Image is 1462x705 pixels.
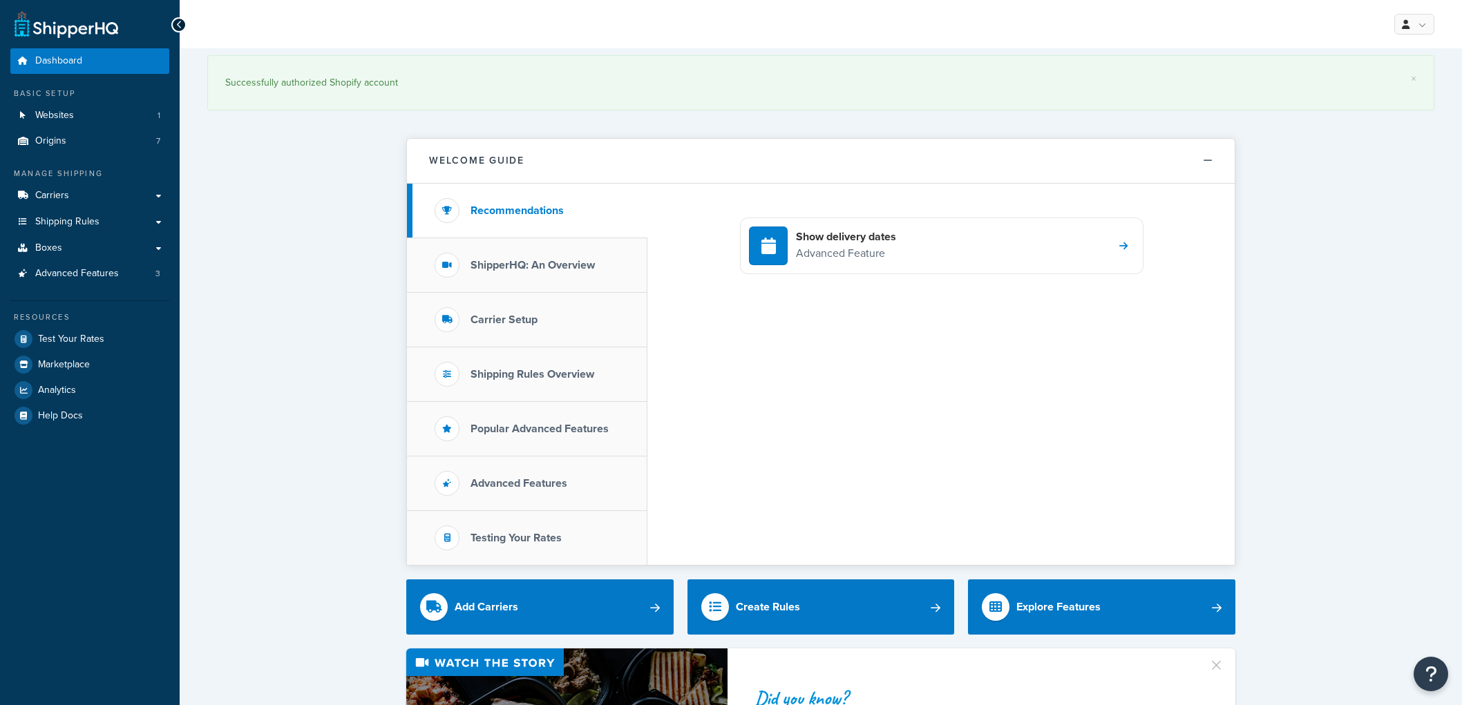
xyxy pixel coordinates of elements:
li: Origins [10,128,169,154]
span: Help Docs [38,410,83,422]
span: Origins [35,135,66,147]
span: Analytics [38,385,76,396]
h3: ShipperHQ: An Overview [471,259,595,271]
h3: Shipping Rules Overview [471,368,594,380]
p: Advanced Feature [796,244,896,262]
a: Origins7 [10,128,169,154]
a: Help Docs [10,403,169,428]
li: Advanced Features [10,261,169,287]
a: Boxes [10,235,169,261]
h4: Show delivery dates [796,229,896,244]
span: Test Your Rates [38,334,104,345]
a: Add Carriers [406,579,674,635]
div: Explore Features [1016,597,1101,617]
button: Welcome Guide [407,139,1235,183]
h3: Testing Your Rates [471,532,562,544]
div: Add Carriers [455,597,518,617]
h3: Recommendations [471,204,564,217]
span: 1 [158,110,160,122]
a: Create Rules [687,579,955,635]
div: Basic Setup [10,88,169,99]
li: Websites [10,103,169,128]
a: Shipping Rules [10,209,169,235]
a: Advanced Features3 [10,261,169,287]
a: Explore Features [968,579,1235,635]
a: Websites1 [10,103,169,128]
h3: Carrier Setup [471,313,538,326]
span: Dashboard [35,55,82,67]
a: Dashboard [10,48,169,74]
span: 7 [156,135,160,147]
div: Resources [10,311,169,323]
span: Shipping Rules [35,216,99,228]
h2: Welcome Guide [429,155,524,166]
span: Carriers [35,190,69,202]
span: 3 [155,268,160,280]
a: Carriers [10,183,169,209]
a: Test Your Rates [10,327,169,351]
span: Marketplace [38,359,90,371]
a: Analytics [10,378,169,403]
span: Boxes [35,242,62,254]
h3: Advanced Features [471,477,567,490]
a: × [1411,73,1416,84]
div: Manage Shipping [10,168,169,180]
span: Advanced Features [35,268,119,280]
div: Create Rules [736,597,800,617]
a: Marketplace [10,352,169,377]
h3: Popular Advanced Features [471,423,609,435]
span: Websites [35,110,74,122]
button: Open Resource Center [1414,657,1448,691]
div: Successfully authorized Shopify account [225,73,1416,93]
